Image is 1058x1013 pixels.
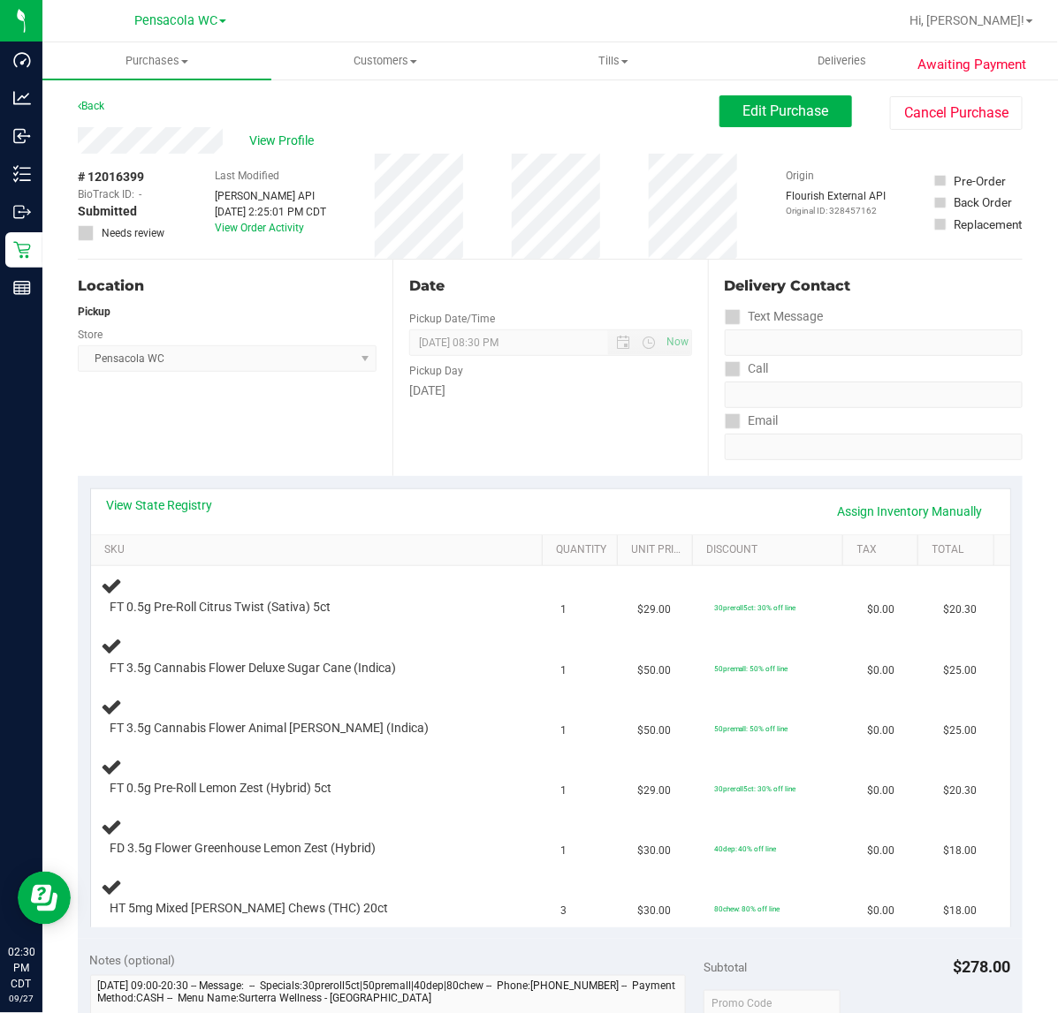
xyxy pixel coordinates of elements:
[725,356,769,382] label: Call
[139,186,141,202] span: -
[714,844,777,853] span: 40dep: 40% off line
[272,53,499,69] span: Customers
[110,780,332,797] span: FT 0.5g Pre-Roll Lemon Zest (Hybrid) 5ct
[78,186,134,202] span: BioTrack ID:
[561,662,567,679] span: 1
[78,276,377,297] div: Location
[90,953,176,967] span: Notes (optional)
[728,42,957,79] a: Deliveries
[215,222,304,234] a: View Order Activity
[18,872,71,925] iframe: Resource center
[867,601,894,618] span: $0.00
[561,782,567,799] span: 1
[107,496,213,514] a: View State Registry
[110,660,397,677] span: FT 3.5g Cannabis Flower Deluxe Sugar Cane (Indica)
[13,241,31,259] inline-svg: Retail
[409,363,463,379] label: Pickup Day
[42,42,271,79] a: Purchases
[110,840,377,857] span: FD 3.5g Flower Greenhouse Lemon Zest (Hybrid)
[102,225,164,241] span: Needs review
[499,42,728,79] a: Tills
[857,543,911,557] a: Tax
[637,903,671,919] span: $30.00
[714,664,788,673] span: 50premall: 50% off line
[637,662,671,679] span: $50.00
[867,782,894,799] span: $0.00
[944,722,978,739] span: $25.00
[632,543,686,557] a: Unit Price
[561,843,567,859] span: 1
[794,53,890,69] span: Deliveries
[409,382,691,400] div: [DATE]
[409,276,691,297] div: Date
[714,724,788,733] span: 50premall: 50% off line
[42,53,271,69] span: Purchases
[955,172,1007,190] div: Pre-Order
[8,944,34,992] p: 02:30 PM CDT
[561,601,567,618] span: 1
[707,543,837,557] a: Discount
[955,193,1013,211] div: Back Order
[249,132,320,150] span: View Profile
[944,782,978,799] span: $20.30
[932,543,986,557] a: Total
[704,960,747,974] span: Subtotal
[944,843,978,859] span: $18.00
[890,96,1023,130] button: Cancel Purchase
[409,311,495,327] label: Pickup Date/Time
[786,204,886,217] p: Original ID: 328457162
[8,992,34,1005] p: 09/27
[955,215,1023,233] div: Replacement
[13,165,31,183] inline-svg: Inventory
[954,957,1011,976] span: $278.00
[134,13,217,28] span: Pensacola WC
[271,42,500,79] a: Customers
[910,13,1024,27] span: Hi, [PERSON_NAME]!
[78,327,103,343] label: Store
[500,53,727,69] span: Tills
[637,843,671,859] span: $30.00
[78,306,110,318] strong: Pickup
[13,203,31,221] inline-svg: Outbound
[786,168,814,184] label: Origin
[215,188,326,204] div: [PERSON_NAME] API
[725,329,1023,356] input: Format: (999) 999-9999
[13,51,31,69] inline-svg: Dashboard
[110,599,331,616] span: FT 0.5g Pre-Roll Citrus Twist (Sativa) 5ct
[13,127,31,145] inline-svg: Inbound
[78,100,104,112] a: Back
[826,496,994,526] a: Assign Inventory Manually
[725,304,824,329] label: Text Message
[714,784,796,793] span: 30preroll5ct: 30% off line
[637,601,671,618] span: $29.00
[867,903,894,919] span: $0.00
[867,662,894,679] span: $0.00
[78,202,137,221] span: Submitted
[561,722,567,739] span: 1
[556,543,610,557] a: Quantity
[867,722,894,739] span: $0.00
[725,382,1023,408] input: Format: (999) 999-9999
[78,168,144,186] span: # 12016399
[944,662,978,679] span: $25.00
[944,903,978,919] span: $18.00
[110,900,389,917] span: HT 5mg Mixed [PERSON_NAME] Chews (THC) 20ct
[13,89,31,107] inline-svg: Analytics
[725,408,779,434] label: Email
[714,904,780,913] span: 80chew: 80% off line
[215,168,279,184] label: Last Modified
[104,543,536,557] a: SKU
[215,204,326,220] div: [DATE] 2:25:01 PM CDT
[719,95,852,127] button: Edit Purchase
[714,603,796,612] span: 30preroll5ct: 30% off line
[917,55,1026,75] span: Awaiting Payment
[867,843,894,859] span: $0.00
[637,782,671,799] span: $29.00
[637,722,671,739] span: $50.00
[743,102,829,119] span: Edit Purchase
[110,720,430,737] span: FT 3.5g Cannabis Flower Animal [PERSON_NAME] (Indica)
[13,279,31,297] inline-svg: Reports
[561,903,567,919] span: 3
[786,188,886,217] div: Flourish External API
[944,601,978,618] span: $20.30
